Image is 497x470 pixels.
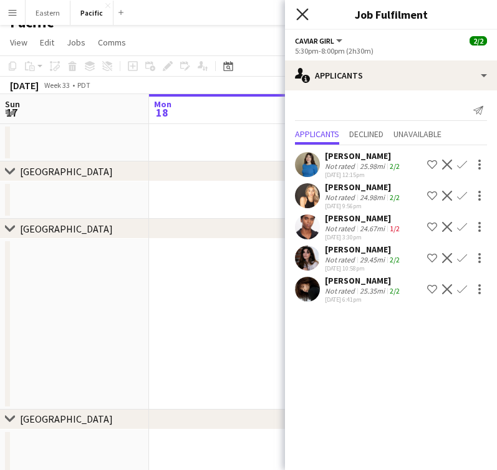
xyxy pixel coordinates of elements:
[325,224,357,233] div: Not rated
[93,34,131,50] a: Comms
[98,37,126,48] span: Comms
[390,224,400,233] app-skills-label: 1/2
[5,98,20,110] span: Sun
[470,36,487,46] span: 2/2
[349,130,384,138] span: Declined
[295,36,344,46] button: Caviar Girl
[357,286,387,295] div: 25.35mi
[325,171,402,179] div: [DATE] 12:15pm
[285,6,497,22] h3: Job Fulfilment
[10,79,39,92] div: [DATE]
[10,37,27,48] span: View
[77,80,90,90] div: PDT
[390,286,400,295] app-skills-label: 2/2
[325,150,402,161] div: [PERSON_NAME]
[26,1,70,25] button: Eastern
[325,202,402,210] div: [DATE] 9:56pm
[325,295,402,304] div: [DATE] 6:41pm
[357,224,387,233] div: 24.67mi
[295,36,334,46] span: Caviar Girl
[325,275,402,286] div: [PERSON_NAME]
[41,80,72,90] span: Week 33
[393,130,442,138] span: Unavailable
[40,37,54,48] span: Edit
[20,413,113,425] div: [GEOGRAPHIC_DATA]
[67,37,85,48] span: Jobs
[325,286,357,295] div: Not rated
[325,213,402,224] div: [PERSON_NAME]
[70,1,113,25] button: Pacific
[357,193,387,202] div: 24.98mi
[20,165,113,178] div: [GEOGRAPHIC_DATA]
[3,105,20,120] span: 17
[325,193,357,202] div: Not rated
[152,105,171,120] span: 18
[5,34,32,50] a: View
[390,255,400,264] app-skills-label: 2/2
[325,161,357,171] div: Not rated
[325,181,402,193] div: [PERSON_NAME]
[62,34,90,50] a: Jobs
[295,46,487,55] div: 5:30pm-8:00pm (2h30m)
[325,264,402,272] div: [DATE] 10:58pm
[295,130,339,138] span: Applicants
[325,244,402,255] div: [PERSON_NAME]
[390,193,400,202] app-skills-label: 2/2
[390,161,400,171] app-skills-label: 2/2
[325,255,357,264] div: Not rated
[35,34,59,50] a: Edit
[325,233,402,241] div: [DATE] 3:30pm
[154,98,171,110] span: Mon
[357,161,387,171] div: 25.98mi
[20,223,113,235] div: [GEOGRAPHIC_DATA]
[285,60,497,90] div: Applicants
[357,255,387,264] div: 29.45mi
